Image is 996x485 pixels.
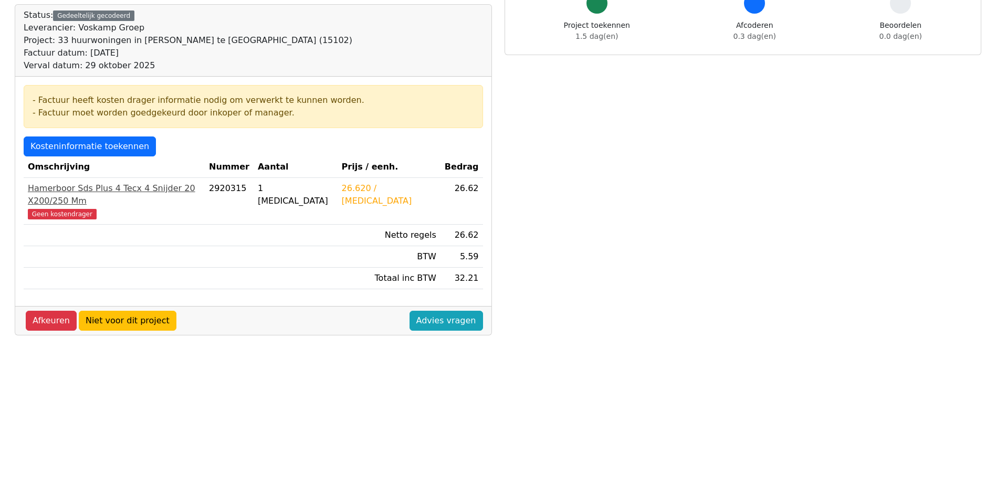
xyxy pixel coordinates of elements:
th: Bedrag [441,156,483,178]
div: Status: [24,9,352,72]
a: Hamerboor Sds Plus 4 Tecx 4 Snijder 20 X200/250 MmGeen kostendrager [28,182,201,220]
div: Hamerboor Sds Plus 4 Tecx 4 Snijder 20 X200/250 Mm [28,182,201,207]
td: 2920315 [205,178,254,225]
div: Project: 33 huurwoningen in [PERSON_NAME] te [GEOGRAPHIC_DATA] (15102) [24,34,352,47]
div: 1 [MEDICAL_DATA] [258,182,333,207]
div: Beoordelen [879,20,922,42]
a: Niet voor dit project [79,311,176,331]
div: 26.620 / [MEDICAL_DATA] [342,182,436,207]
div: Project toekennen [564,20,630,42]
td: Netto regels [338,225,441,246]
th: Nummer [205,156,254,178]
th: Omschrijving [24,156,205,178]
div: - Factuur heeft kosten drager informatie nodig om verwerkt te kunnen worden. [33,94,474,107]
th: Prijs / eenh. [338,156,441,178]
a: Afkeuren [26,311,77,331]
div: Afcoderen [733,20,776,42]
td: Totaal inc BTW [338,268,441,289]
th: Aantal [254,156,338,178]
a: Kosteninformatie toekennen [24,136,156,156]
span: Geen kostendrager [28,209,97,219]
div: Leverancier: Voskamp Groep [24,22,352,34]
td: 5.59 [441,246,483,268]
span: 0.0 dag(en) [879,32,922,40]
td: BTW [338,246,441,268]
span: 0.3 dag(en) [733,32,776,40]
td: 26.62 [441,178,483,225]
td: 32.21 [441,268,483,289]
div: - Factuur moet worden goedgekeurd door inkoper of manager. [33,107,474,119]
div: Factuur datum: [DATE] [24,47,352,59]
div: Verval datum: 29 oktober 2025 [24,59,352,72]
div: Gedeeltelijk gecodeerd [53,10,134,21]
span: 1.5 dag(en) [575,32,618,40]
td: 26.62 [441,225,483,246]
a: Advies vragen [410,311,483,331]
